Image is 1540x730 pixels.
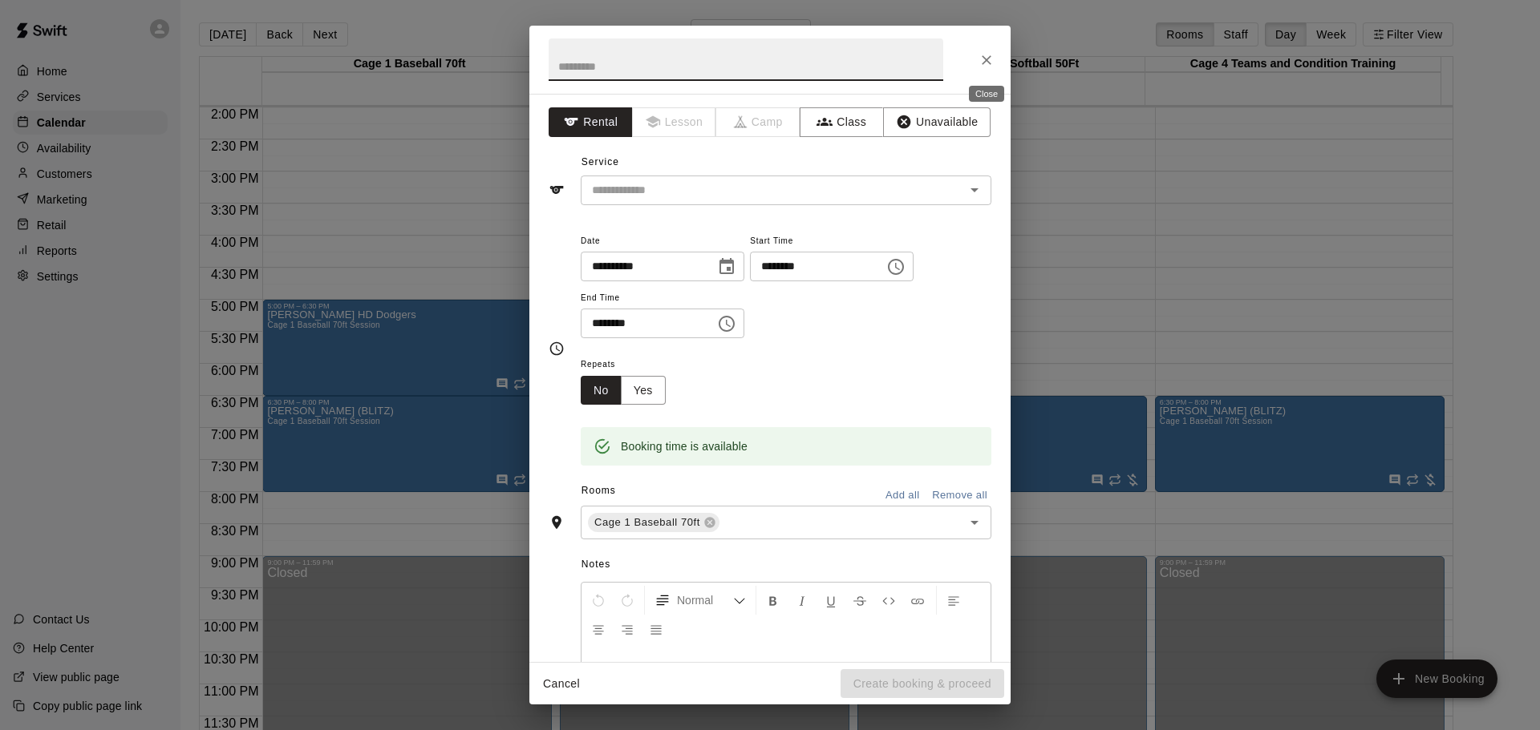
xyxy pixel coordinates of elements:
button: Right Align [614,615,641,643]
button: Justify Align [642,615,670,643]
button: Close [972,46,1001,75]
button: Class [800,107,884,137]
button: Cancel [536,669,587,699]
button: Redo [614,586,641,615]
button: Remove all [928,483,991,508]
div: Close [969,86,1004,102]
span: Rooms [582,485,616,496]
span: Cage 1 Baseball 70ft [588,514,707,530]
button: Choose time, selected time is 4:00 PM [880,251,912,283]
button: Open [963,179,986,201]
span: Lessons must be created in the Services page first [633,107,717,137]
svg: Service [549,182,565,198]
div: outlined button group [581,376,666,405]
button: Center Align [585,615,612,643]
button: Format Strikethrough [846,586,873,615]
button: Open [963,511,986,534]
button: Undo [585,586,612,615]
button: Insert Link [904,586,931,615]
button: Choose date, selected date is Aug 13, 2025 [711,251,743,283]
button: Left Align [940,586,967,615]
button: Format Italics [788,586,816,615]
button: Insert Code [875,586,902,615]
div: Cage 1 Baseball 70ft [588,513,719,532]
span: Camps can only be created in the Services page [716,107,800,137]
button: Format Underline [817,586,845,615]
svg: Rooms [549,514,565,530]
span: Service [582,156,619,167]
svg: Timing [549,341,565,357]
button: Choose time, selected time is 4:30 PM [711,308,743,340]
button: Rental [549,107,633,137]
span: Start Time [750,231,914,252]
span: End Time [581,288,744,309]
button: Formatting Options [648,586,752,615]
span: Repeats [581,354,679,376]
button: No [581,376,622,405]
button: Add all [877,483,928,508]
button: Yes [621,376,666,405]
div: Booking time is available [621,432,748,461]
button: Unavailable [883,107,991,137]
span: Normal [677,592,733,608]
span: Date [581,231,744,252]
button: Format Bold [760,586,787,615]
span: Notes [582,552,991,578]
